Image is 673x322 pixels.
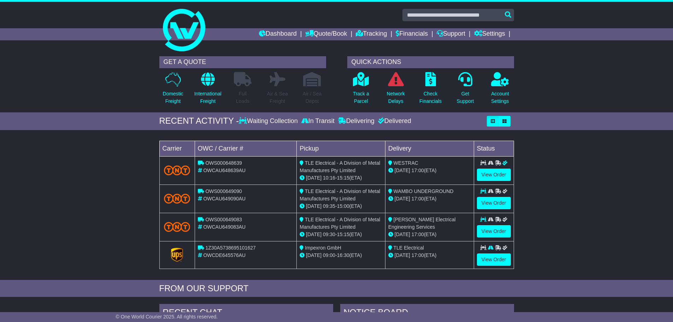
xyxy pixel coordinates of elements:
[203,252,246,258] span: OWCDE645576AU
[394,245,424,251] span: TLE Electrical
[412,232,424,237] span: 17:00
[203,196,246,201] span: OWCAU649090AU
[194,72,222,109] a: InternationalFreight
[195,141,297,156] td: OWC / Carrier #
[396,28,428,40] a: Financials
[337,203,349,209] span: 15:00
[203,168,246,173] span: OWCAU648639AU
[300,117,336,125] div: In Transit
[306,252,321,258] span: [DATE]
[159,141,195,156] td: Carrier
[477,169,511,181] a: View Order
[300,217,380,230] span: TLE Electrical - A Division of Metal Manufactures Pty Limited
[477,253,511,266] a: View Order
[347,56,514,68] div: QUICK ACTIONS
[337,252,349,258] span: 16:30
[491,72,509,109] a: AccountSettings
[306,232,321,237] span: [DATE]
[437,28,465,40] a: Support
[412,252,424,258] span: 17:00
[386,90,405,105] p: Network Delays
[300,174,382,182] div: - (ETA)
[300,203,382,210] div: - (ETA)
[300,231,382,238] div: - (ETA)
[267,90,288,105] p: Air & Sea Freight
[300,252,382,259] div: - (ETA)
[388,217,456,230] span: [PERSON_NAME] Electrical Engineering Services
[456,90,474,105] p: Get Support
[323,203,335,209] span: 09:35
[159,56,326,68] div: GET A QUOTE
[412,196,424,201] span: 17:00
[306,175,321,181] span: [DATE]
[159,283,514,294] div: FROM OUR SUPPORT
[395,232,410,237] span: [DATE]
[337,232,349,237] span: 15:15
[300,188,380,201] span: TLE Electrical - A Division of Metal Manufactures Pty Limited
[474,141,514,156] td: Status
[356,28,387,40] a: Tracking
[171,248,183,262] img: GetCarrierServiceLogo
[388,167,471,174] div: (ETA)
[205,160,242,166] span: OWS000648639
[491,90,509,105] p: Account Settings
[305,245,341,251] span: Impexron GmbH
[194,90,222,105] p: International Freight
[234,90,252,105] p: Full Loads
[353,72,370,109] a: Track aParcel
[323,252,335,258] span: 09:00
[394,160,418,166] span: WESTRAC
[388,195,471,203] div: (ETA)
[305,28,347,40] a: Quote/Book
[388,231,471,238] div: (ETA)
[300,160,380,173] span: TLE Electrical - A Division of Metal Manufactures Pty Limited
[419,72,442,109] a: CheckFinancials
[205,245,255,251] span: 1Z30A5738695101627
[259,28,297,40] a: Dashboard
[395,168,410,173] span: [DATE]
[395,196,410,201] span: [DATE]
[164,165,190,175] img: TNT_Domestic.png
[419,90,442,105] p: Check Financials
[162,72,183,109] a: DomesticFreight
[336,117,376,125] div: Delivering
[323,175,335,181] span: 10:16
[394,188,454,194] span: WAMBO UNDERGROUND
[395,252,410,258] span: [DATE]
[306,203,321,209] span: [DATE]
[353,90,369,105] p: Track a Parcel
[385,141,474,156] td: Delivery
[159,116,239,126] div: RECENT ACTIVITY -
[376,117,411,125] div: Delivered
[164,222,190,232] img: TNT_Domestic.png
[205,188,242,194] span: OWS000649090
[163,90,183,105] p: Domestic Freight
[164,194,190,203] img: TNT_Domestic.png
[205,217,242,222] span: OWS000649083
[474,28,505,40] a: Settings
[337,175,349,181] span: 15:15
[477,197,511,209] a: View Order
[203,224,246,230] span: OWCAU649083AU
[477,225,511,238] a: View Order
[456,72,474,109] a: GetSupport
[386,72,405,109] a: NetworkDelays
[239,117,299,125] div: Waiting Collection
[388,252,471,259] div: (ETA)
[116,314,218,320] span: © One World Courier 2025. All rights reserved.
[297,141,385,156] td: Pickup
[412,168,424,173] span: 17:00
[323,232,335,237] span: 09:30
[303,90,322,105] p: Air / Sea Depot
